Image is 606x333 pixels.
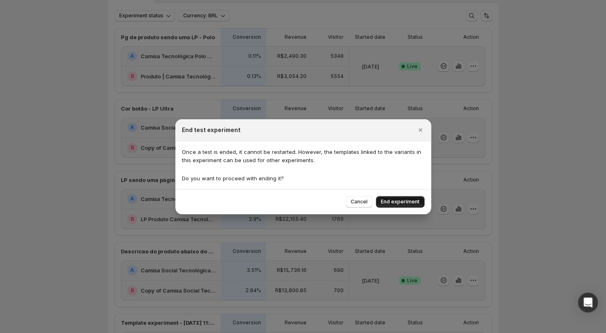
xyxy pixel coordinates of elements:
[376,196,424,208] button: End experiment
[182,148,424,164] p: Once a test is ended, it cannot be restarted. However, the templates linked to the variants in th...
[381,198,420,205] span: End experiment
[415,124,426,136] button: Close
[182,126,241,134] h2: End test experiment
[182,174,424,182] p: Do you want to proceed with ending it?
[578,293,598,312] div: Open Intercom Messenger
[351,198,368,205] span: Cancel
[346,196,373,208] button: Cancel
